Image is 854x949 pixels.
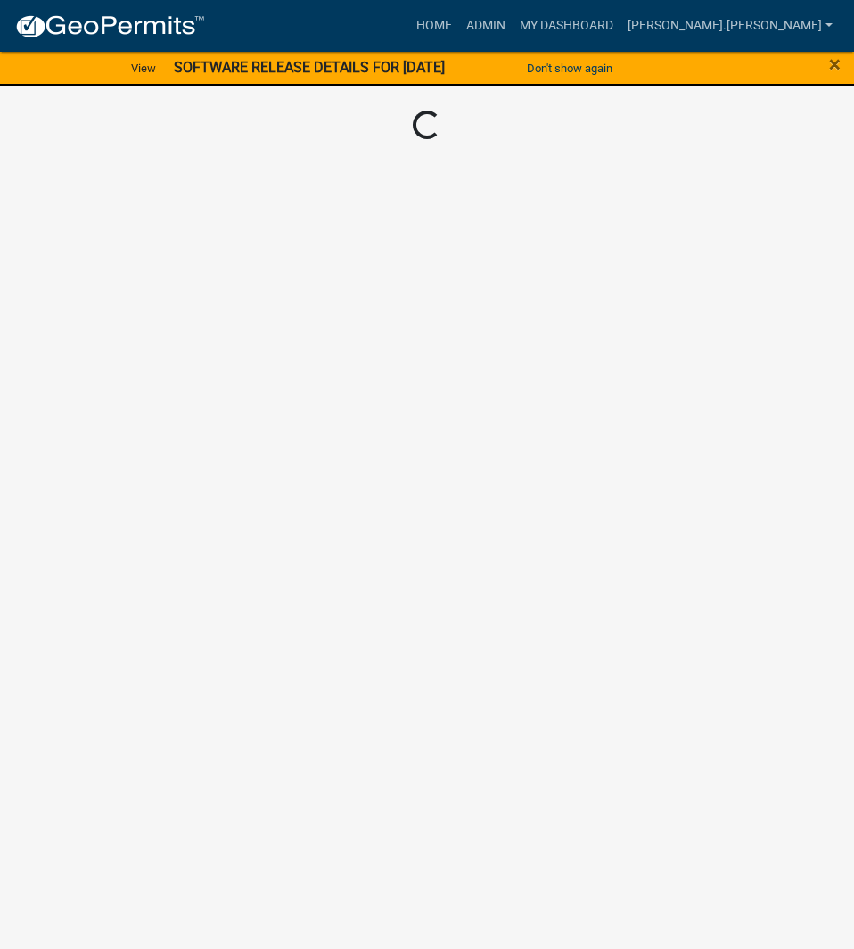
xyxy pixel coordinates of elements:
[520,54,620,83] button: Don't show again
[829,52,841,77] span: ×
[829,54,841,75] button: Close
[620,9,840,43] a: [PERSON_NAME].[PERSON_NAME]
[409,9,459,43] a: Home
[459,9,513,43] a: Admin
[513,9,620,43] a: My Dashboard
[174,59,445,76] strong: SOFTWARE RELEASE DETAILS FOR [DATE]
[124,54,163,83] a: View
